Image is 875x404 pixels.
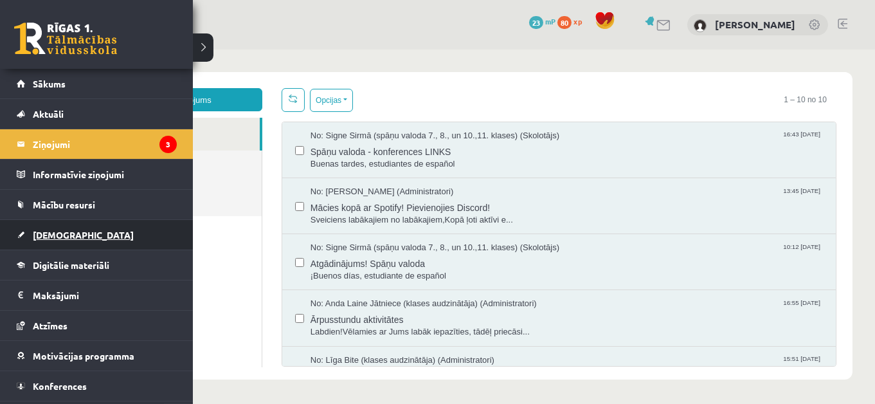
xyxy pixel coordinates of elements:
[259,261,771,277] span: Ārpusstundu aktivitātes
[694,19,707,32] img: Fjodors Andrejevs
[39,39,211,62] a: Jauns ziņojums
[33,380,87,392] span: Konferences
[259,192,508,205] span: No: Signe Sirmā (spāņu valoda 7., 8., un 10.,11. klases) (Skolotājs)
[33,229,134,241] span: [DEMOGRAPHIC_DATA]
[39,68,208,101] a: Ienākošie
[259,248,485,261] span: No: Anda Laine Jātniece (klases audzinātāja) (Administratori)
[17,220,177,250] a: [DEMOGRAPHIC_DATA]
[557,16,572,29] span: 80
[729,305,771,315] span: 15:51 [DATE]
[729,248,771,258] span: 16:55 [DATE]
[529,16,555,26] a: 23 mP
[259,149,771,165] span: Mācies kopā ar Spotify! Pievienojies Discord!
[258,39,302,62] button: Opcijas
[259,109,771,121] span: Buenas tardes, estudiantes de español
[259,93,771,109] span: Spāņu valoda - konferences LINKS
[259,192,771,232] a: No: Signe Sirmā (spāņu valoda 7., 8., un 10.,11. klases) (Skolotājs) 10:12 [DATE] Atgādinājums! S...
[259,221,771,233] span: ¡Buenos días, estudiante de español
[33,129,177,159] legend: Ziņojumi
[259,136,771,176] a: No: [PERSON_NAME] (Administratori) 13:45 [DATE] Mācies kopā ar Spotify! Pievienojies Discord! Sve...
[17,190,177,219] a: Mācību resursi
[17,99,177,129] a: Aktuāli
[17,160,177,189] a: Informatīvie ziņojumi
[715,18,795,31] a: [PERSON_NAME]
[529,16,543,29] span: 23
[17,371,177,401] a: Konferences
[159,136,177,153] i: 3
[33,320,68,331] span: Atzīmes
[17,280,177,310] a: Maksājumi
[33,350,134,362] span: Motivācijas programma
[723,39,785,62] span: 1 – 10 no 10
[259,80,771,120] a: No: Signe Sirmā (spāņu valoda 7., 8., un 10.,11. klases) (Skolotājs) 16:43 [DATE] Spāņu valoda - ...
[259,305,771,345] a: No: Līga Bite (klases audzinātāja) (Administratori) 15:51 [DATE] Pieteikšanās Olimpiādēm 2025./20...
[259,80,508,93] span: No: Signe Sirmā (spāņu valoda 7., 8., un 10.,11. klases) (Skolotājs)
[729,80,771,90] span: 16:43 [DATE]
[33,78,66,89] span: Sākums
[729,192,771,202] span: 10:12 [DATE]
[39,101,210,134] a: Nosūtītie
[545,16,555,26] span: mP
[259,205,771,221] span: Atgādinājums! Spāņu valoda
[14,23,117,55] a: Rīgas 1. Tālmācības vidusskola
[33,280,177,310] legend: Maksājumi
[729,136,771,146] span: 13:45 [DATE]
[17,129,177,159] a: Ziņojumi3
[259,165,771,177] span: Sveiciens labākajiem no labākajiem,Kopā ļoti aktīvi e...
[33,199,95,210] span: Mācību resursi
[259,248,771,288] a: No: Anda Laine Jātniece (klases audzinātāja) (Administratori) 16:55 [DATE] Ārpusstundu aktivitāte...
[33,259,109,271] span: Digitālie materiāli
[17,250,177,280] a: Digitālie materiāli
[557,16,588,26] a: 80 xp
[259,277,771,289] span: Labdien!Vēlamies ar Jums labāk iepazīties, tādēļ priecāsi...
[17,69,177,98] a: Sākums
[259,305,443,317] span: No: Līga Bite (klases audzinātāja) (Administratori)
[39,134,210,167] a: Dzēstie
[259,136,402,149] span: No: [PERSON_NAME] (Administratori)
[17,341,177,371] a: Motivācijas programma
[33,108,64,120] span: Aktuāli
[573,16,582,26] span: xp
[17,311,177,340] a: Atzīmes
[33,160,177,189] legend: Informatīvie ziņojumi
